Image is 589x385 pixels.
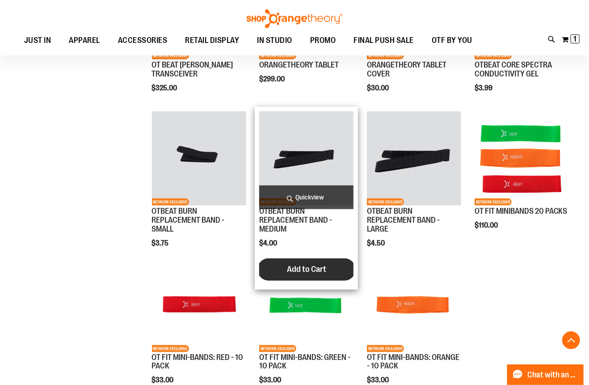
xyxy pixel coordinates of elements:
[152,207,225,233] a: OTBEAT BURN REPLACEMENT BAND - SMALL
[367,345,404,352] span: NETWORK EXCLUSIVE
[367,239,386,247] span: $4.50
[475,221,499,229] span: $110.00
[257,30,293,51] span: IN STUDIO
[475,207,568,216] a: OT FIT MINIBANDS 20 PACKS
[475,111,569,206] img: Product image for OT FIT MINIBANDS 20 PACKS
[470,107,573,252] div: product
[152,52,189,59] span: NETWORK EXCLUSIVE
[528,371,578,379] span: Chat with an Expert
[287,264,326,274] span: Add to Cart
[259,258,353,352] img: Product image for OT FIT MINI-BANDS: GREEN - 10 PACK
[367,258,461,352] img: Product image for OT FIT MINI-BANDS: ORANGE - 10 PACK
[259,75,286,83] span: $299.00
[574,34,577,43] span: 1
[152,345,189,352] span: NETWORK EXCLUSIVE
[475,199,512,206] span: NETWORK EXCLUSIVE
[367,377,390,385] span: $33.00
[367,52,404,59] span: NETWORK EXCLUSIVE
[367,199,404,206] span: NETWORK EXCLUSIVE
[152,353,244,371] a: OT FIT MINI-BANDS: RED - 10 PACK
[259,111,353,206] img: Product image for OTBEAT BURN REPLACEMENT BAND - MEDIUM
[259,60,339,69] a: ORANGETHEORY TABLET
[507,364,584,385] button: Chat with an Expert
[259,111,353,207] a: Product image for OTBEAT BURN REPLACEMENT BAND - MEDIUMNETWORK EXCLUSIVE
[354,30,414,51] span: FINAL PUSH SALE
[475,111,569,207] a: Product image for OT FIT MINIBANDS 20 PACKSNETWORK EXCLUSIVE
[257,258,356,281] button: Add to Cart
[69,30,101,51] span: APPAREL
[147,107,251,270] div: product
[367,353,459,371] a: OT FIT MINI-BANDS: ORANGE - 10 PACK
[152,84,179,92] span: $325.00
[152,60,233,78] a: OT BEAT [PERSON_NAME] TRANSCEIVER
[152,111,246,206] img: Product image for OTBEAT BURN REPLACEMENT BAND - SMALL
[24,30,51,51] span: JUST IN
[118,30,168,51] span: ACCESSORIES
[367,84,390,92] span: $30.00
[255,107,358,290] div: product
[152,199,189,206] span: NETWORK EXCLUSIVE
[475,60,552,78] a: OTBEAT CORE SPECTRA CONDUCTIVITY GEL
[367,111,461,207] a: Product image for OTBEAT BURN REPLACEMENT BAND - LARGENETWORK EXCLUSIVE
[259,186,353,209] a: Quickview
[367,111,461,206] img: Product image for OTBEAT BURN REPLACEMENT BAND - LARGE
[259,239,278,247] span: $4.00
[259,207,332,233] a: OTBEAT BURN REPLACEMENT BAND - MEDIUM
[152,258,246,352] img: Product image for OT FIT MINI-BANDS: RED - 10 PACK
[475,84,494,92] span: $3.99
[310,30,336,51] span: PROMO
[259,258,353,353] a: Product image for OT FIT MINI-BANDS: GREEN - 10 PACKNETWORK EXCLUSIVE
[152,377,175,385] span: $33.00
[259,345,296,352] span: NETWORK EXCLUSIVE
[475,52,512,59] span: NETWORK EXCLUSIVE
[367,60,446,78] a: ORANGETHEORY TABLET COVER
[185,30,240,51] span: RETAIL DISPLAY
[259,52,296,59] span: NETWORK EXCLUSIVE
[362,107,466,270] div: product
[152,239,170,247] span: $3.75
[245,9,344,28] img: Shop Orangetheory
[259,353,350,371] a: OT FIT MINI-BANDS: GREEN - 10 PACK
[367,207,440,233] a: OTBEAT BURN REPLACEMENT BAND - LARGE
[432,30,472,51] span: OTF BY YOU
[259,377,282,385] span: $33.00
[367,258,461,353] a: Product image for OT FIT MINI-BANDS: ORANGE - 10 PACKNETWORK EXCLUSIVE
[562,331,580,349] button: Back To Top
[152,111,246,207] a: Product image for OTBEAT BURN REPLACEMENT BAND - SMALLNETWORK EXCLUSIVE
[152,258,246,353] a: Product image for OT FIT MINI-BANDS: RED - 10 PACKNETWORK EXCLUSIVE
